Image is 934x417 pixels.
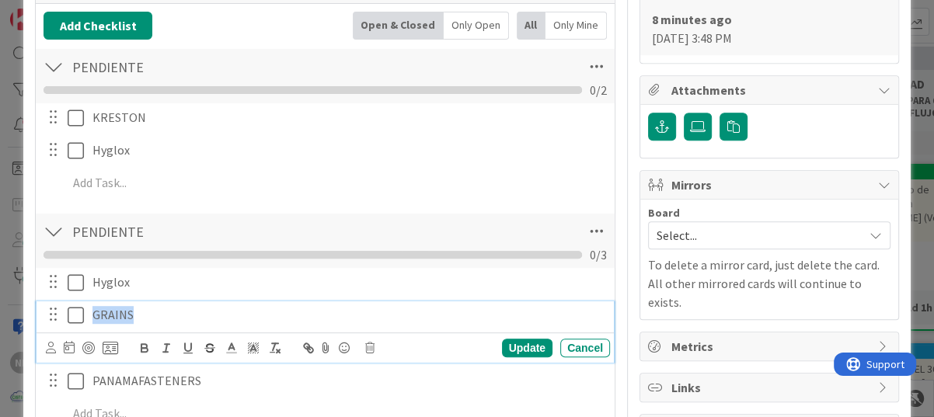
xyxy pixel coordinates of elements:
p: GRAINS [92,306,604,324]
span: 0 / 2 [590,81,607,99]
div: Only Open [444,12,509,40]
button: Add Checklist [44,12,152,40]
p: To delete a mirror card, just delete the card. All other mirrored cards will continue to exists. [648,255,890,311]
div: All [517,12,545,40]
div: [DATE] 3:48 PM [652,10,887,47]
b: 8 minutes ago [652,12,732,27]
div: Cancel [560,339,610,357]
div: Only Mine [545,12,607,40]
p: Hyglox [92,141,604,159]
input: Add Checklist... [67,217,415,245]
p: Hyglox [92,273,604,291]
span: Board [648,207,680,218]
div: Update [502,339,552,357]
div: Open & Closed [353,12,444,40]
span: 0 / 3 [590,245,607,264]
span: Metrics [671,337,870,356]
span: Support [33,2,71,21]
p: KRESTON [92,109,604,127]
input: Add Checklist... [67,53,415,81]
span: Links [671,378,870,397]
span: Mirrors [671,175,870,194]
span: Attachments [671,81,870,99]
span: Select... [657,224,856,246]
p: PANAMAFASTENERS [92,372,604,390]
